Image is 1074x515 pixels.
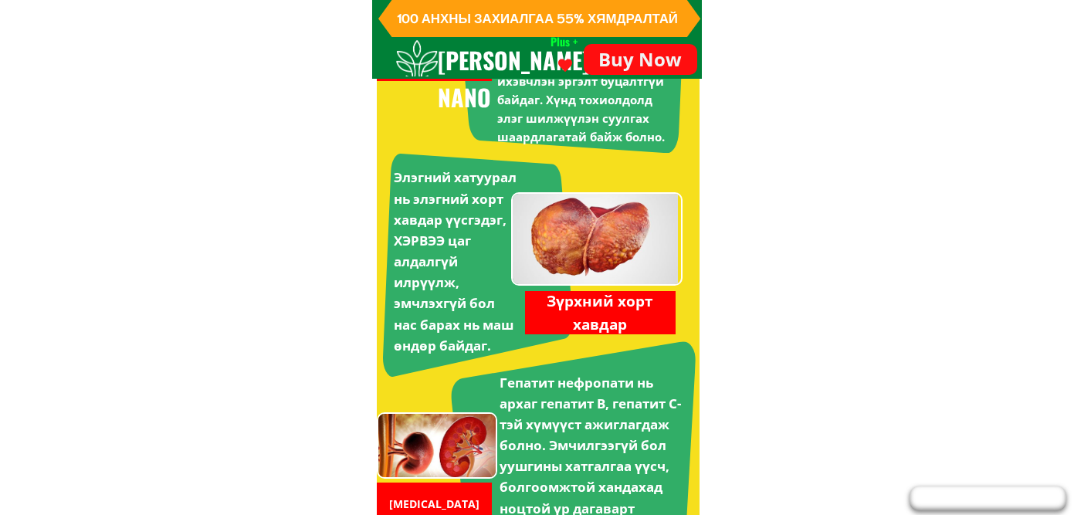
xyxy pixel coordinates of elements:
[584,44,697,75] p: Buy Now
[394,167,518,356] h3: Элэгний хатуурал нь элэгний хорт хавдар үүсгэдэг, ХЭРВЭЭ цаг алдалгүй илрүүлж, эмчлэхгүй бол нас ...
[438,42,609,116] h3: [PERSON_NAME] NANO
[380,496,489,513] h3: [MEDICAL_DATA]
[533,290,667,337] h3: Зүрхний хорт хавдар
